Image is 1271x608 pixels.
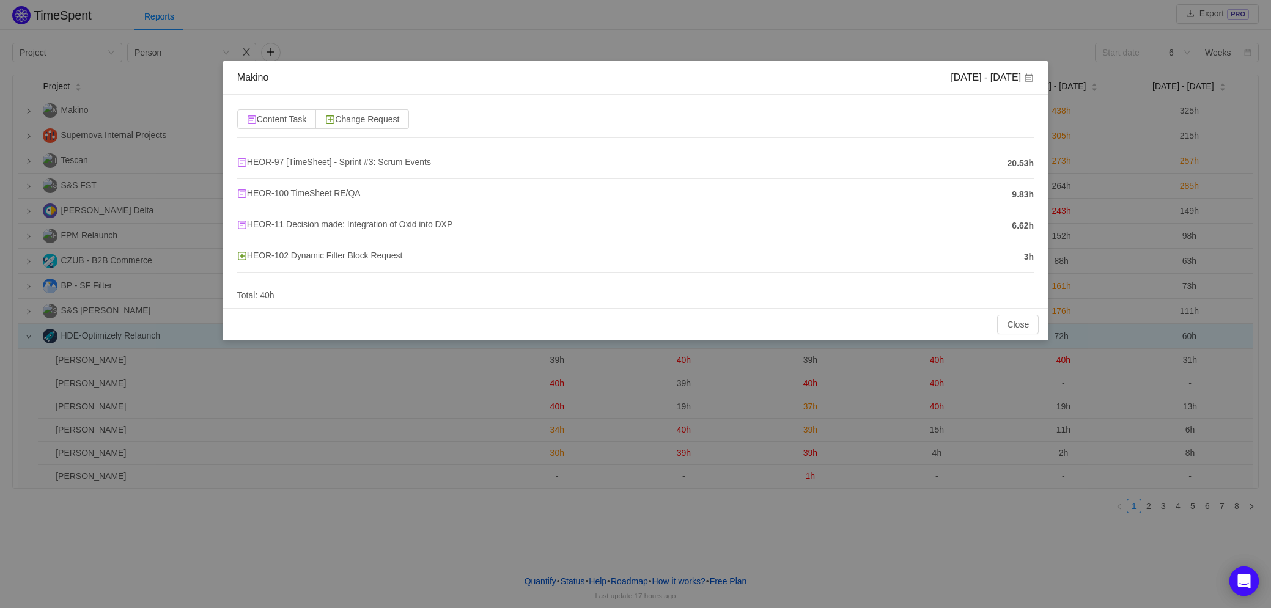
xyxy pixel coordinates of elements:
div: [DATE] - [DATE] [951,71,1034,84]
span: Change Request [325,114,399,124]
span: 9.83h [1012,188,1034,201]
div: Open Intercom Messenger [1229,566,1259,596]
span: 6.62h [1012,219,1034,232]
span: HEOR-100 TimeSheet RE/QA [237,188,361,198]
span: HEOR-97 [TimeSheet] - Sprint #3: Scrum Events [237,157,431,167]
span: HEOR-11 Decision made: Integration of Oxid into DXP [237,219,452,229]
img: 10311 [325,115,335,125]
span: 3h [1024,251,1034,263]
button: Close [997,315,1039,334]
span: HEOR-102 Dynamic Filter Block Request [237,251,402,260]
div: Makino [237,71,269,84]
img: 10311 [237,251,247,261]
img: 10306 [237,220,247,230]
span: 20.53h [1008,157,1034,170]
span: Content Task [247,114,306,124]
span: Total: 40h [237,290,274,300]
img: 10306 [237,158,247,167]
img: 10306 [247,115,257,125]
img: 10306 [237,189,247,199]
